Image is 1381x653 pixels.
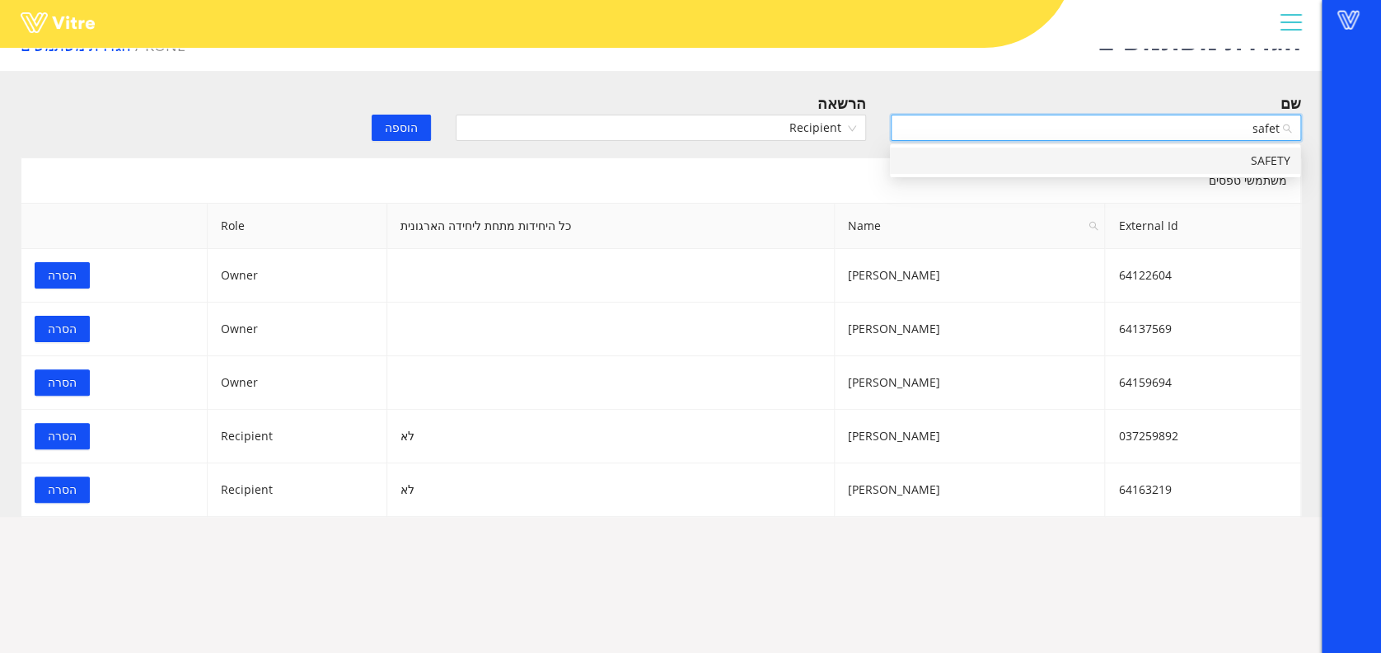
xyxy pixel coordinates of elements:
[387,463,835,517] td: לא
[48,427,77,445] span: הסרה
[817,92,866,115] div: הרשאה
[835,303,1105,356] td: [PERSON_NAME]
[35,369,90,396] button: הסרה
[221,428,273,444] span: Recipient
[48,266,77,284] span: הסרה
[35,423,90,449] button: הסרה
[900,152,1290,170] div: SAFETY
[1118,321,1171,336] span: 64137569
[1118,374,1171,390] span: 64159694
[387,410,835,463] td: לא
[835,249,1105,303] td: [PERSON_NAME]
[208,204,386,249] th: Role
[372,115,431,141] button: הוספה
[890,148,1300,174] div: SAFETY
[48,481,77,499] span: הסרה
[387,204,835,249] th: כל היחידות מתחת ליחידה הארגונית
[221,374,258,390] span: Owner
[1088,221,1098,231] span: search
[835,410,1105,463] td: [PERSON_NAME]
[1082,204,1105,248] span: search
[835,356,1105,410] td: [PERSON_NAME]
[35,262,90,289] button: הסרה
[221,321,258,336] span: Owner
[385,119,418,137] span: הוספה
[48,373,77,392] span: הסרה
[48,320,77,338] span: הסרה
[35,316,90,342] button: הסרה
[1280,92,1301,115] div: שם
[1118,482,1171,497] span: 64163219
[21,157,1301,203] div: משתמשי טפסים
[835,204,1104,248] span: Name
[1118,267,1171,283] span: 64122604
[221,267,258,283] span: Owner
[1105,204,1301,249] th: External Id
[835,463,1105,517] td: [PERSON_NAME]
[35,477,90,503] button: הסרה
[1118,428,1177,444] span: 037259892
[221,482,273,497] span: Recipient
[466,115,856,140] span: Recipient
